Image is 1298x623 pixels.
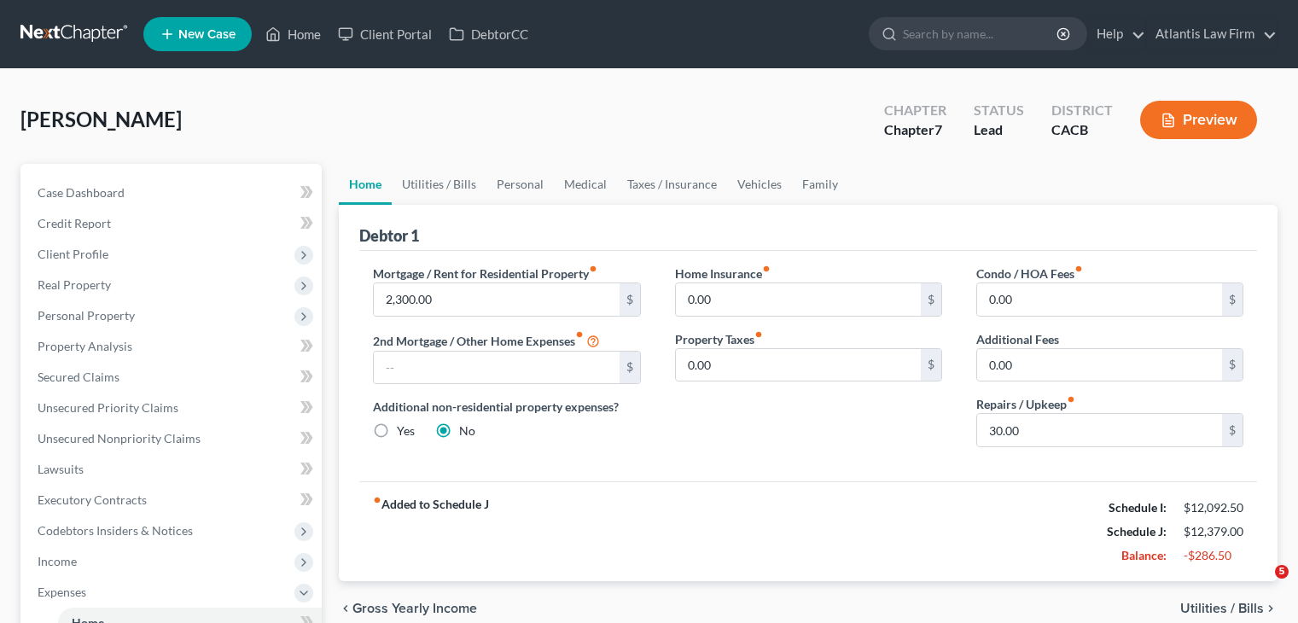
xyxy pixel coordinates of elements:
[352,602,477,615] span: Gross Yearly Income
[1180,602,1278,615] button: Utilities / Bills chevron_right
[373,398,640,416] label: Additional non-residential property expenses?
[24,485,322,515] a: Executory Contracts
[373,330,600,351] label: 2nd Mortgage / Other Home Expenses
[1180,602,1264,615] span: Utilities / Bills
[1222,349,1243,381] div: $
[675,330,763,348] label: Property Taxes
[575,330,584,339] i: fiber_manual_record
[38,216,111,230] span: Credit Report
[554,164,617,205] a: Medical
[459,422,475,440] label: No
[339,602,477,615] button: chevron_left Gross Yearly Income
[1222,414,1243,446] div: $
[397,422,415,440] label: Yes
[486,164,554,205] a: Personal
[1184,499,1243,516] div: $12,092.50
[1088,19,1145,49] a: Help
[589,265,597,273] i: fiber_manual_record
[1222,283,1243,316] div: $
[24,454,322,485] a: Lawsuits
[1184,547,1243,564] div: -$286.50
[974,101,1024,120] div: Status
[373,496,489,568] strong: Added to Schedule J
[974,120,1024,140] div: Lead
[24,208,322,239] a: Credit Report
[1051,120,1113,140] div: CACB
[977,283,1222,316] input: --
[976,265,1083,282] label: Condo / HOA Fees
[1107,524,1167,539] strong: Schedule J:
[1264,602,1278,615] i: chevron_right
[373,265,597,282] label: Mortgage / Rent for Residential Property
[374,283,619,316] input: --
[1184,523,1243,540] div: $12,379.00
[934,121,942,137] span: 7
[38,462,84,476] span: Lawsuits
[921,283,941,316] div: $
[20,107,182,131] span: [PERSON_NAME]
[1240,565,1281,606] iframe: Intercom live chat
[38,185,125,200] span: Case Dashboard
[339,602,352,615] i: chevron_left
[38,585,86,599] span: Expenses
[38,554,77,568] span: Income
[903,18,1059,49] input: Search by name...
[976,395,1075,413] label: Repairs / Upkeep
[1140,101,1257,139] button: Preview
[257,19,329,49] a: Home
[1109,500,1167,515] strong: Schedule I:
[38,277,111,292] span: Real Property
[727,164,792,205] a: Vehicles
[676,349,921,381] input: --
[178,28,236,41] span: New Case
[339,164,392,205] a: Home
[792,164,848,205] a: Family
[762,265,771,273] i: fiber_manual_record
[38,308,135,323] span: Personal Property
[1121,548,1167,562] strong: Balance:
[676,283,921,316] input: --
[440,19,537,49] a: DebtorCC
[329,19,440,49] a: Client Portal
[38,431,201,445] span: Unsecured Nonpriority Claims
[884,101,946,120] div: Chapter
[620,283,640,316] div: $
[921,349,941,381] div: $
[38,247,108,261] span: Client Profile
[1051,101,1113,120] div: District
[24,178,322,208] a: Case Dashboard
[1147,19,1277,49] a: Atlantis Law Firm
[24,393,322,423] a: Unsecured Priority Claims
[24,331,322,362] a: Property Analysis
[38,523,193,538] span: Codebtors Insiders & Notices
[675,265,771,282] label: Home Insurance
[1074,265,1083,273] i: fiber_manual_record
[373,496,381,504] i: fiber_manual_record
[1275,565,1289,579] span: 5
[976,330,1059,348] label: Additional Fees
[24,362,322,393] a: Secured Claims
[24,423,322,454] a: Unsecured Nonpriority Claims
[38,339,132,353] span: Property Analysis
[977,349,1222,381] input: --
[38,370,119,384] span: Secured Claims
[620,352,640,384] div: $
[977,414,1222,446] input: --
[1067,395,1075,404] i: fiber_manual_record
[374,352,619,384] input: --
[38,400,178,415] span: Unsecured Priority Claims
[617,164,727,205] a: Taxes / Insurance
[884,120,946,140] div: Chapter
[392,164,486,205] a: Utilities / Bills
[754,330,763,339] i: fiber_manual_record
[38,492,147,507] span: Executory Contracts
[359,225,419,246] div: Debtor 1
